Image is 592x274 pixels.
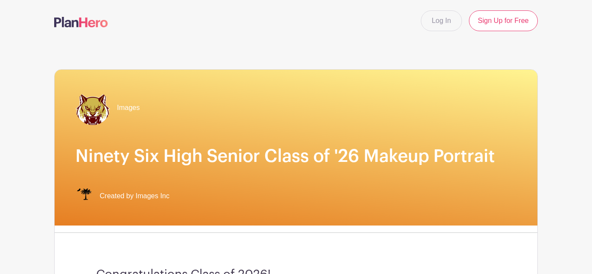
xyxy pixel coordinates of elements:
[75,90,110,125] img: 96.png
[54,17,108,27] img: logo-507f7623f17ff9eddc593b1ce0a138ce2505c220e1c5a4e2b4648c50719b7d32.svg
[421,10,462,31] a: Log In
[75,187,93,205] img: IMAGES%20logo%20transparenT%20PNG%20s.png
[117,103,140,113] span: Images
[100,191,169,201] span: Created by Images Inc
[469,10,538,31] a: Sign Up for Free
[75,146,517,167] h1: Ninety Six High Senior Class of '26 Makeup Portrait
